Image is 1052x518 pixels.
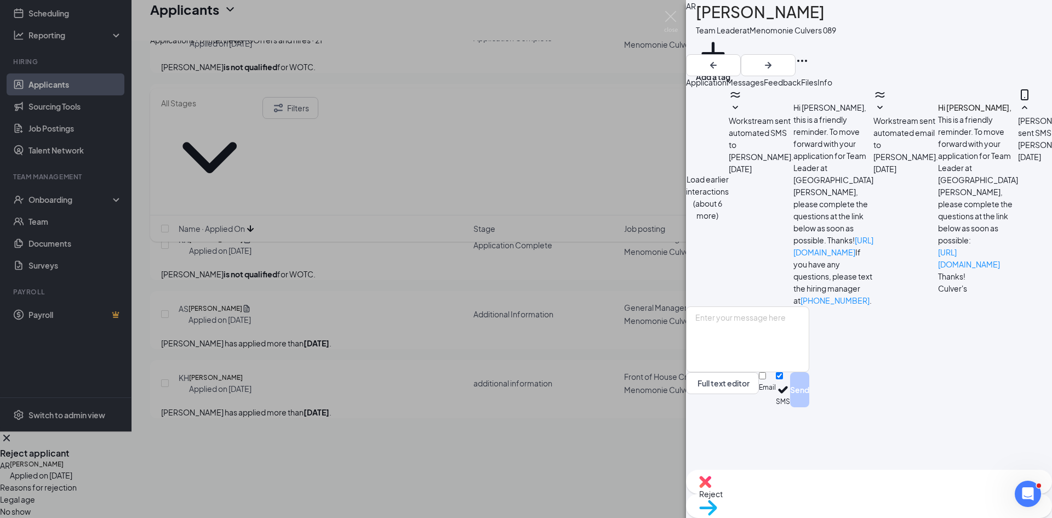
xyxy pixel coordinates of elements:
span: [DATE] [1018,151,1041,163]
svg: Checkmark [776,383,790,397]
div: SMS [776,397,790,407]
button: ArrowLeftNew [686,54,741,76]
span: Feedback [764,77,801,87]
span: Messages [727,77,764,87]
div: Team Leader at Menomonie Culvers 089 [696,24,836,36]
svg: ArrowLeftNew [707,59,720,72]
p: Thanks! [938,270,1018,282]
svg: SmallChevronUp [1018,101,1031,115]
span: [DATE] [729,163,752,175]
span: Workstream sent automated SMS to [PERSON_NAME]. [729,116,793,162]
iframe: Intercom live chat [1015,481,1041,507]
svg: WorkstreamLogo [729,88,742,101]
p: Culver's [938,282,1018,294]
span: [DATE] [873,163,896,175]
svg: ArrowRight [762,59,775,72]
h4: Hi [PERSON_NAME], [938,101,1018,113]
svg: MobileSms [1018,88,1031,101]
input: Email [759,372,766,379]
button: PlusAdd a tag [696,36,730,83]
input: SMS [776,372,783,379]
svg: Ellipses [796,54,809,67]
span: Application [686,77,727,87]
button: Send [790,372,809,407]
p: This is a friendly reminder. To move forward with your application for Team Leader at [GEOGRAPHIC... [938,113,1018,246]
button: ArrowRight [741,54,796,76]
span: Reject [699,488,1039,500]
span: Hi [PERSON_NAME], this is a friendly reminder. To move forward with your application for Team Lea... [793,103,873,305]
svg: SmallChevronDown [873,101,887,115]
button: Load earlier interactions (about 6 more) [686,173,729,221]
span: Files [801,77,817,87]
svg: Plus [696,36,730,71]
span: Info [817,77,832,87]
svg: SmallChevronDown [729,101,742,115]
button: Full text editorPen [686,372,759,394]
svg: WorkstreamLogo [873,88,887,101]
a: [PHONE_NUMBER] [801,295,870,305]
a: [URL][DOMAIN_NAME] [938,247,1000,269]
span: Workstream sent automated email to [PERSON_NAME]. [873,116,938,162]
div: Email [759,383,776,393]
